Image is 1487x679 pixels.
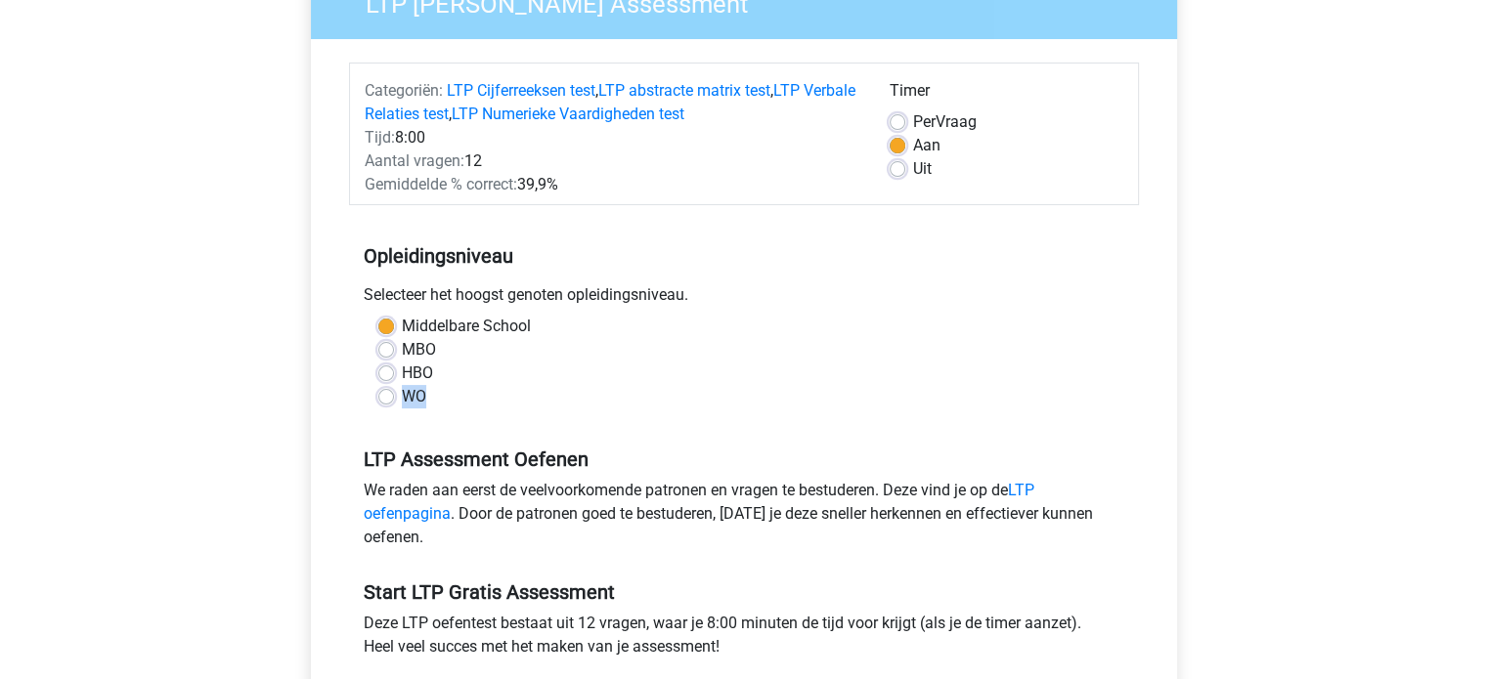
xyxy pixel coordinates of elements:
span: Tijd: [365,128,395,147]
div: 39,9% [350,173,875,196]
div: 8:00 [350,126,875,149]
div: Timer [890,79,1123,110]
div: Deze LTP oefentest bestaat uit 12 vragen, waar je 8:00 minuten de tijd voor krijgt (als je de tim... [349,612,1139,666]
label: Middelbare School [402,315,531,338]
a: LTP abstracte matrix test [598,81,770,100]
label: Aan [913,134,940,157]
label: HBO [402,361,433,385]
div: , , , [350,79,875,126]
div: 12 [350,149,875,173]
label: Uit [913,157,932,181]
h5: Opleidingsniveau [364,236,1124,276]
a: LTP Cijferreeksen test [447,81,595,100]
span: Categoriën: [365,81,443,100]
a: LTP Numerieke Vaardigheden test [452,105,684,123]
span: Aantal vragen: [365,151,464,170]
label: Vraag [913,110,977,134]
span: Gemiddelde % correct: [365,175,517,193]
div: Selecteer het hoogst genoten opleidingsniveau. [349,283,1139,315]
label: MBO [402,338,436,361]
label: WO [402,385,426,408]
h5: LTP Assessment Oefenen [364,447,1124,471]
div: We raden aan eerst de veelvoorkomende patronen en vragen te bestuderen. Deze vind je op de . Door... [349,479,1139,557]
span: Per [913,112,936,131]
h5: Start LTP Gratis Assessment [364,580,1124,604]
